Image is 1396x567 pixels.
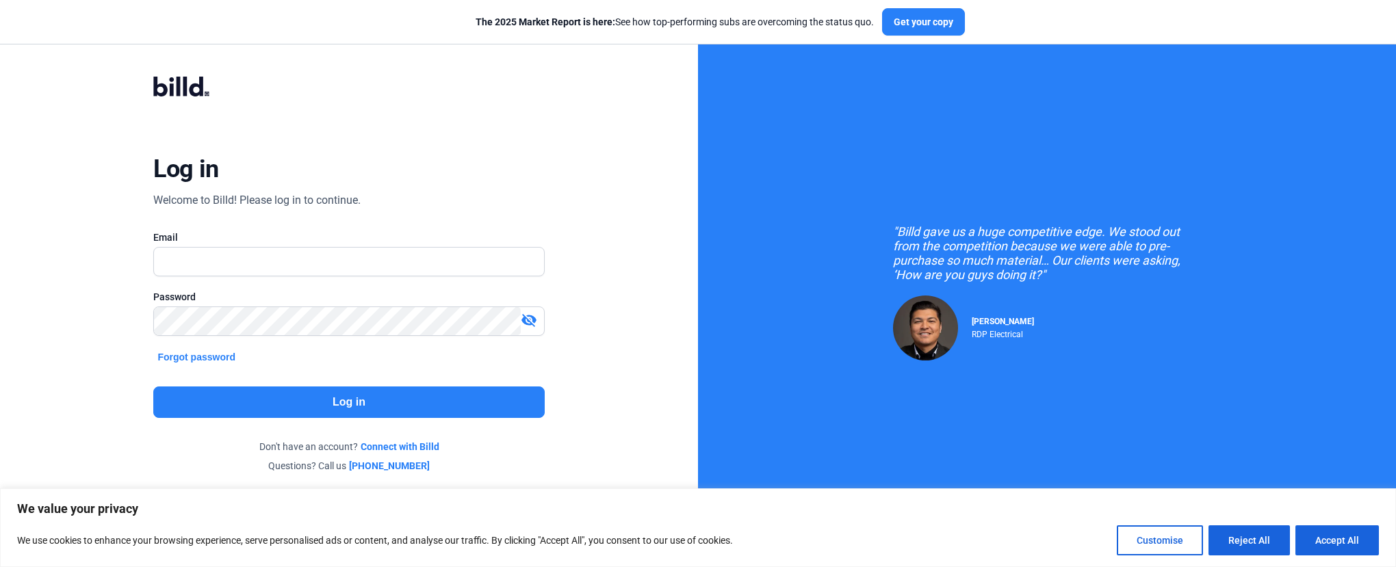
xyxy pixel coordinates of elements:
div: RDP Electrical [972,326,1034,339]
a: [PHONE_NUMBER] [349,459,430,473]
p: We value your privacy [17,501,1379,517]
div: Email [153,230,544,244]
div: Questions? Call us [153,459,544,473]
div: Don't have an account? [153,440,544,453]
div: Log in [153,154,218,184]
div: Password [153,290,544,304]
div: See how top-performing subs are overcoming the status quo. [476,15,874,29]
button: Accept All [1295,525,1379,555]
p: We use cookies to enhance your browsing experience, serve personalised ads or content, and analys... [17,532,733,549]
button: Forgot password [153,350,240,365]
div: Welcome to Billd! Please log in to continue. [153,192,361,209]
button: Get your copy [882,8,965,36]
button: Reject All [1208,525,1290,555]
div: "Billd gave us a huge competitive edge. We stood out from the competition because we were able to... [893,224,1201,282]
button: Log in [153,386,544,418]
button: Customise [1117,525,1203,555]
span: The 2025 Market Report is here: [476,16,615,27]
img: Raul Pacheco [893,295,958,360]
mat-icon: visibility_off [521,312,537,328]
a: Connect with Billd [361,440,439,453]
span: [PERSON_NAME] [972,317,1034,326]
